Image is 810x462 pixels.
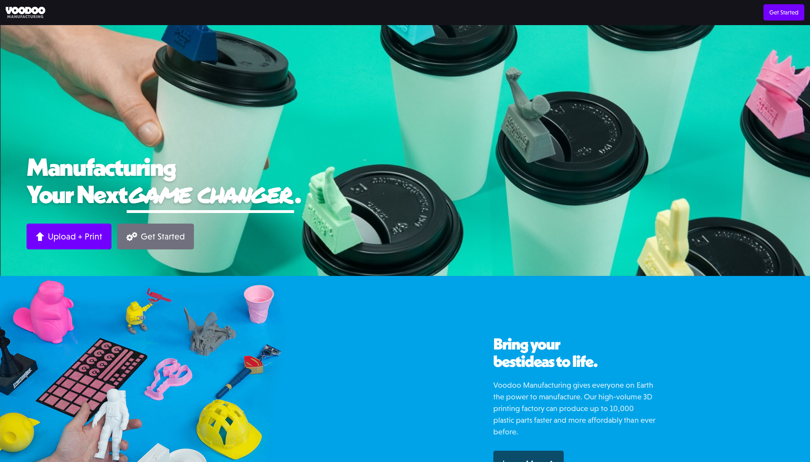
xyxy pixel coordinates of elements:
div: Get Started [141,231,185,242]
a: Upload + Print [27,224,111,249]
span: game changer [127,179,294,210]
a: Get Started [117,224,194,249]
a: Get Started [763,4,804,21]
img: Voodoo Manufacturing logo [6,7,45,18]
img: Arrow up [36,232,44,241]
img: Gears [126,232,137,241]
h2: Bring your best [493,335,656,370]
span: ideas to life. [521,351,597,371]
div: Upload + Print [48,231,102,242]
p: Voodoo Manufacturing gives everyone on Earth the power to manufacture. Our high-volume 3D printin... [493,379,656,438]
h1: Manufacturing Your Next . [27,153,783,213]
